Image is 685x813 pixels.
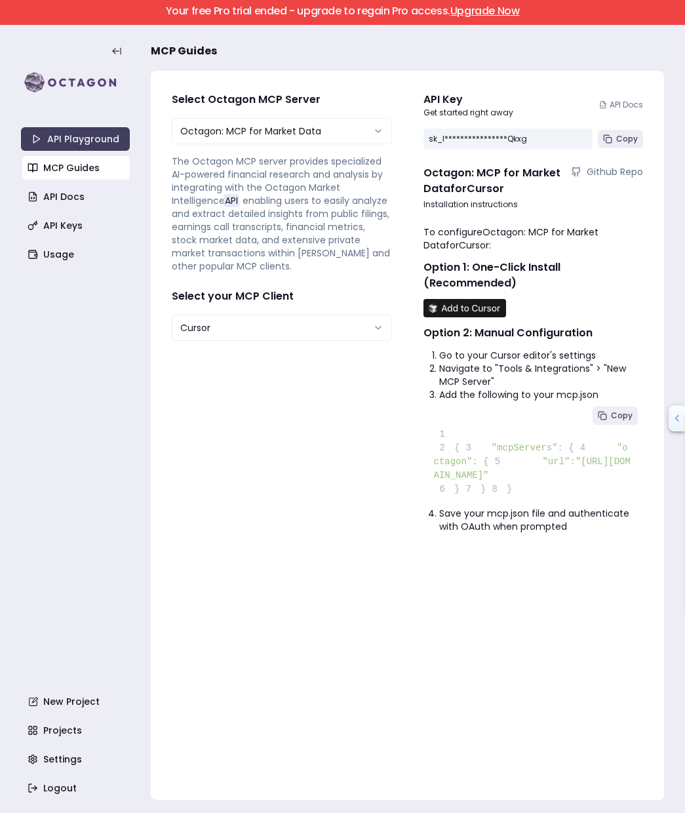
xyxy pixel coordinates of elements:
span: { [434,443,460,453]
span: "url" [542,456,570,467]
p: Installation instructions [423,199,644,210]
img: Install MCP Server [423,299,506,317]
span: : { [558,443,574,453]
span: "mcpServers" [492,443,558,453]
span: Copy [611,410,633,421]
button: Copy [598,130,643,148]
span: } [486,484,512,494]
li: Add the following to your mcp.json [439,388,644,401]
a: Logout [22,776,131,800]
span: 7 [460,483,480,496]
h5: Your free Pro trial ended - upgrade to regain Pro access. [11,6,674,16]
span: 8 [486,483,507,496]
li: Go to your Cursor editor's settings [439,349,644,362]
a: API Keys [22,214,131,237]
span: MCP Guides [151,43,217,59]
a: Upgrade Now [450,3,520,18]
li: Navigate to "Tools & Integrations" > "New MCP Server" [439,362,644,388]
h2: Option 2: Manual Configuration [423,325,644,341]
a: Settings [22,747,131,771]
span: : { [472,456,488,467]
span: 2 [434,441,455,455]
img: logo-rect-yK7x_WSZ.svg [21,69,130,96]
span: 3 [460,441,480,455]
span: } [434,484,460,494]
a: Github Repo [571,165,643,178]
span: } [460,484,486,494]
span: 4 [574,441,595,455]
h4: Octagon: MCP for Market Data for Cursor [423,165,561,197]
h2: Option 1: One-Click Install (Recommended) [423,260,644,291]
span: : [570,456,575,467]
p: To configure Octagon: MCP for Market Data for Cursor : [423,226,644,252]
li: Save your mcp.json file and authenticate with OAuth when prompted [439,507,644,533]
a: MCP Guides [22,156,131,180]
a: Projects [22,719,131,742]
span: 6 [434,483,455,496]
span: Copy [616,134,638,144]
h4: Select your MCP Client [172,288,392,304]
span: 1 [434,427,455,441]
h4: Select Octagon MCP Server [172,92,392,108]
div: API Key [423,92,513,108]
a: Usage [22,243,131,266]
button: Copy [593,406,638,425]
span: Github Repo [587,165,643,178]
a: API Docs [599,100,643,110]
a: API Docs [22,185,131,208]
a: New Project [22,690,131,713]
span: 5 [489,455,510,469]
p: Get started right away [423,108,513,118]
a: API Playground [21,127,130,151]
span: API [224,194,239,207]
p: The Octagon MCP server provides specialized AI-powered financial research and analysis by integra... [172,155,392,273]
